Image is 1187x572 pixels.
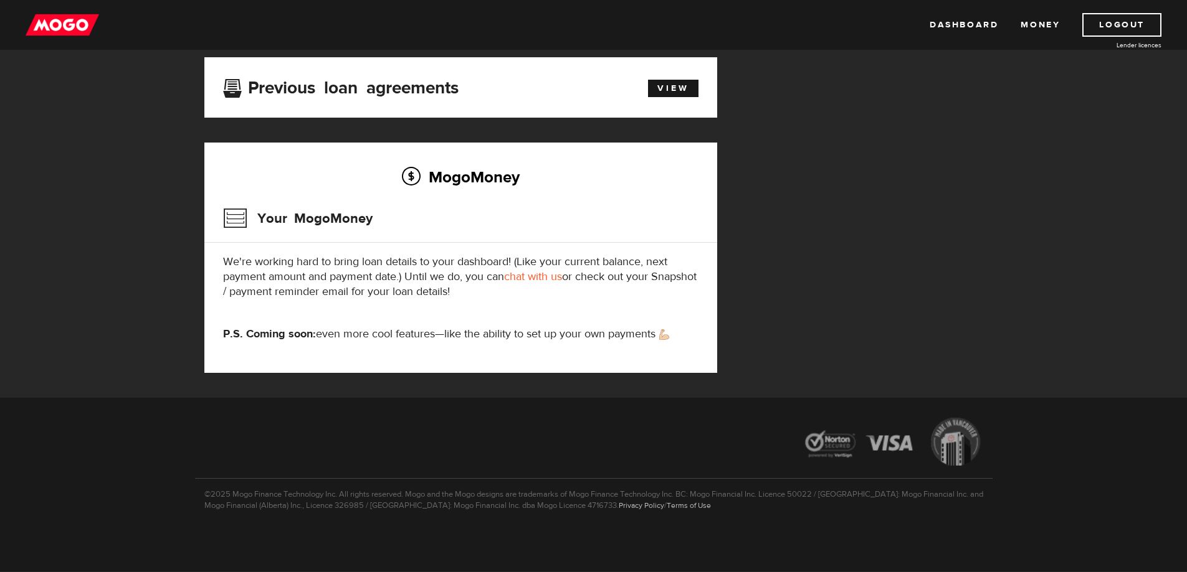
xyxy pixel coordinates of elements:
img: legal-icons-92a2ffecb4d32d839781d1b4e4802d7b.png [793,408,993,479]
img: strong arm emoji [659,329,669,340]
a: Money [1021,13,1060,37]
a: Privacy Policy [619,500,664,510]
p: We're working hard to bring loan details to your dashboard! (Like your current balance, next paym... [223,255,698,299]
p: even more cool features—like the ability to set up your own payments [223,327,698,342]
a: Terms of Use [667,500,711,510]
h3: Your MogoMoney [223,202,373,235]
h3: Previous loan agreements [223,78,459,94]
img: mogo_logo-11ee424be714fa7cbb0f0f49df9e16ec.png [26,13,99,37]
p: ©2025 Mogo Finance Technology Inc. All rights reserved. Mogo and the Mogo designs are trademarks ... [195,478,993,511]
a: Lender licences [1068,40,1161,50]
a: chat with us [504,270,562,284]
a: View [648,80,698,97]
h2: MogoMoney [223,164,698,190]
a: Dashboard [930,13,998,37]
strong: P.S. Coming soon: [223,327,316,341]
a: Logout [1082,13,1161,37]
